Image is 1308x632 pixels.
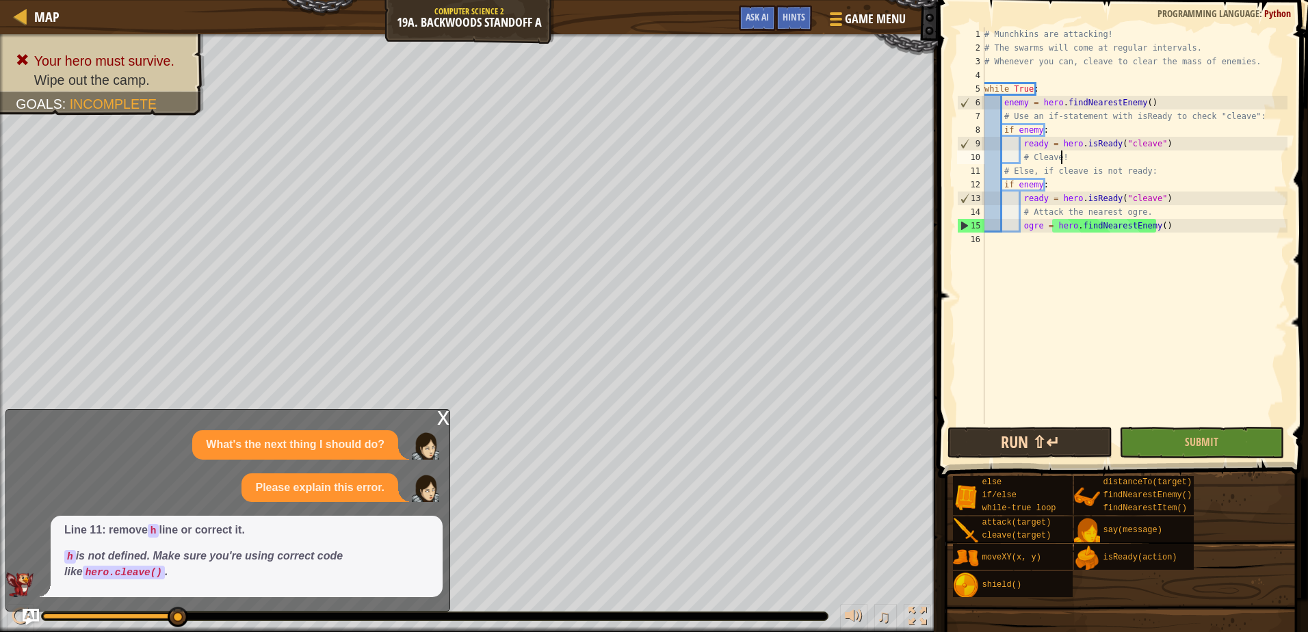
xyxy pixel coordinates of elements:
[7,604,34,632] button: Ctrl + P: Play
[957,205,984,219] div: 14
[16,70,190,90] li: Wipe out the camp.
[957,123,984,137] div: 8
[957,178,984,192] div: 12
[957,68,984,82] div: 4
[1264,7,1291,20] span: Python
[34,73,150,88] span: Wipe out the camp.
[982,490,1017,500] span: if/else
[64,550,343,577] em: is not defined. Make sure you're using correct code like .
[1103,525,1162,535] span: say(message)
[957,150,984,164] div: 10
[1119,427,1284,458] button: Submit
[62,96,70,111] span: :
[953,518,979,544] img: portrait.png
[1185,434,1218,449] span: Submit
[1074,518,1100,544] img: portrait.png
[957,109,984,123] div: 7
[1103,490,1192,500] span: findNearestEnemy()
[982,477,1002,487] span: else
[840,604,867,632] button: Adjust volume
[1103,553,1177,562] span: isReady(action)
[982,580,1022,590] span: shield()
[1103,477,1192,487] span: distanceTo(target)
[1074,484,1100,510] img: portrait.png
[877,606,891,627] span: ♫
[64,550,76,564] code: h
[27,8,60,26] a: Map
[1259,7,1264,20] span: :
[958,137,984,150] div: 9
[437,410,449,423] div: x
[23,609,39,625] button: Ask AI
[819,5,914,38] button: Game Menu
[958,192,984,205] div: 13
[739,5,776,31] button: Ask AI
[70,96,157,111] span: Incomplete
[958,219,984,233] div: 15
[1074,545,1100,571] img: portrait.png
[148,524,159,538] code: h
[845,10,906,28] span: Game Menu
[83,566,165,579] code: hero.cleave()
[16,96,62,111] span: Goals
[957,55,984,68] div: 3
[64,523,429,538] p: Line 11: remove line or correct it.
[206,437,384,453] p: What's the next thing I should do?
[904,604,931,632] button: Toggle fullscreen
[746,10,769,23] span: Ask AI
[16,51,190,70] li: Your hero must survive.
[957,164,984,178] div: 11
[982,553,1041,562] span: moveXY(x, y)
[1103,503,1187,513] span: findNearestItem()
[958,96,984,109] div: 6
[953,572,979,598] img: portrait.png
[957,41,984,55] div: 2
[947,427,1112,458] button: Run ⇧↵
[34,8,60,26] span: Map
[953,545,979,571] img: portrait.png
[6,572,34,597] img: AI
[412,432,439,460] img: Player
[412,475,439,502] img: Player
[255,480,384,496] p: Please explain this error.
[783,10,805,23] span: Hints
[982,518,1051,527] span: attack(target)
[957,27,984,41] div: 1
[34,53,174,68] span: Your hero must survive.
[1157,7,1259,20] span: Programming language
[957,233,984,246] div: 16
[957,82,984,96] div: 5
[874,604,898,632] button: ♫
[982,503,1056,513] span: while-true loop
[982,531,1051,540] span: cleave(target)
[953,484,979,510] img: portrait.png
